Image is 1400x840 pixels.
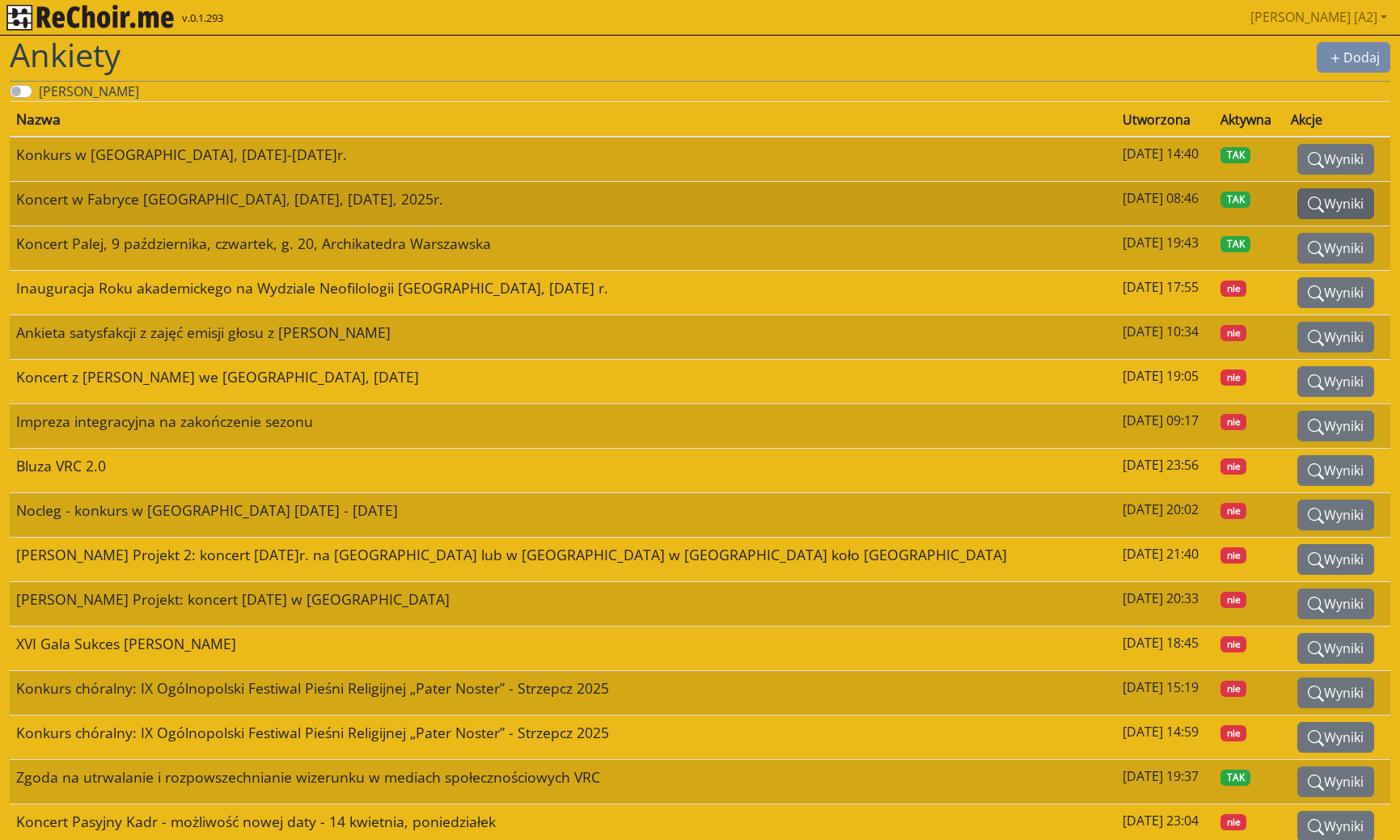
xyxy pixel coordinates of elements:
td: [DATE] 19:37 [1116,760,1214,804]
button: searchWyniki [1297,633,1374,664]
td: [DATE] 20:33 [1116,582,1214,627]
td: Nocleg - konkurs w [GEOGRAPHIC_DATA] [DATE] - [DATE] [10,493,1116,538]
svg: search [1308,775,1324,791]
td: [PERSON_NAME] Projekt: koncert [DATE] w [GEOGRAPHIC_DATA] [10,582,1116,627]
svg: plus [1327,50,1343,66]
td: Bluza VRC 2.0 [10,449,1116,493]
button: searchWyniki [1297,144,1374,175]
span: nie [1220,725,1247,741]
div: Nazwa [16,108,1110,129]
button: searchWyniki [1297,500,1374,530]
td: XVI Gala Sukces [PERSON_NAME] [10,627,1116,671]
td: Konkurs chóralny: IX Ogólnopolski Festiwal Pieśni Religijnej „Pater Noster” - Strzepcz 2025 [10,715,1116,760]
td: Inauguracja Roku akademickego na Wydziale Neofilologii [GEOGRAPHIC_DATA], [DATE] r. [10,271,1116,315]
svg: search [1308,285,1324,302]
button: searchWyniki [1297,277,1374,308]
svg: search [1308,419,1324,435]
span: nie [1220,814,1247,830]
span: TAK [1220,236,1251,252]
td: [DATE] 15:19 [1116,671,1214,715]
button: searchWyniki [1297,589,1374,619]
a: [PERSON_NAME] [A2] [1244,1,1394,33]
td: [DATE] 19:05 [1116,360,1214,404]
td: [DATE] 10:34 [1116,315,1214,360]
td: [DATE] 23:56 [1116,449,1214,493]
td: Konkurs chóralny: IX Ogólnopolski Festiwal Pieśni Religijnej „Pater Noster” - Strzepcz 2025 [10,671,1116,715]
td: Zgoda na utrwalanie i rozpowszechnianie wizerunku w mediach społecznościowych VRC [10,760,1116,804]
svg: search [1308,196,1324,213]
svg: search [1308,686,1324,702]
td: Ankieta satysfakcji z zajęć emisji głosu z [PERSON_NAME] [10,315,1116,360]
span: nie [1220,369,1247,386]
td: [DATE] 14:59 [1116,715,1214,760]
td: Koncert z [PERSON_NAME] we [GEOGRAPHIC_DATA], [DATE] [10,360,1116,404]
button: searchWyniki [1297,322,1374,352]
button: searchWyniki [1297,188,1374,219]
td: Koncert Palej, 9 października, czwartek, g. 20, Archikatedra Warszawska [10,226,1116,271]
div: Aktywna [1220,110,1278,129]
span: nie [1220,325,1247,341]
span: TAK [1220,192,1251,208]
svg: search [1308,241,1324,257]
td: [DATE] 14:40 [1116,137,1214,182]
button: plusDodaj [1317,42,1390,73]
div: Akcje [1291,110,1384,129]
td: [DATE] 19:43 [1116,226,1214,271]
span: nie [1220,592,1247,608]
td: [DATE] 09:17 [1116,404,1214,449]
span: nie [1220,681,1247,697]
svg: search [1308,552,1324,568]
td: Koncert w Fabryce [GEOGRAPHIC_DATA], [DATE], [DATE], 2025r. [10,182,1116,226]
span: nie [1220,281,1247,297]
span: TAK [1220,147,1251,163]
span: nie [1220,503,1247,519]
td: [PERSON_NAME] Projekt 2: koncert [DATE]r. na [GEOGRAPHIC_DATA] lub w [GEOGRAPHIC_DATA] w [GEOGRAP... [10,538,1116,582]
div: Utworzona [1123,110,1208,129]
td: [DATE] 17:55 [1116,271,1214,315]
button: searchWyniki [1297,766,1374,797]
td: Impreza integracyjna na zakończenie sezonu [10,404,1116,449]
svg: search [1308,819,1324,835]
svg: search [1308,641,1324,657]
span: nie [1220,636,1247,652]
td: [DATE] 08:46 [1116,182,1214,226]
td: [DATE] 18:45 [1116,627,1214,671]
button: searchWyniki [1297,411,1374,441]
button: searchWyniki [1297,544,1374,575]
svg: search [1308,597,1324,613]
span: nie [1220,547,1247,564]
span: v.0.1.293 [182,11,223,27]
svg: search [1308,508,1324,524]
button: searchWyniki [1297,722,1374,753]
svg: search [1308,330,1324,346]
span: TAK [1220,770,1251,786]
img: rekłajer mi [6,5,174,31]
button: searchWyniki [1297,233,1374,264]
span: nie [1220,414,1247,430]
svg: search [1308,730,1324,746]
td: [DATE] 20:02 [1116,493,1214,538]
svg: search [1308,152,1324,168]
svg: search [1308,463,1324,479]
button: searchWyniki [1297,455,1374,486]
td: [DATE] 21:40 [1116,538,1214,582]
label: [PERSON_NAME] [39,82,139,101]
span: nie [1220,458,1247,475]
span: Ankiety [10,32,121,77]
td: Konkurs w [GEOGRAPHIC_DATA], [DATE]-[DATE]r. [10,137,1116,182]
button: searchWyniki [1297,366,1374,397]
button: searchWyniki [1297,677,1374,708]
svg: search [1308,374,1324,390]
